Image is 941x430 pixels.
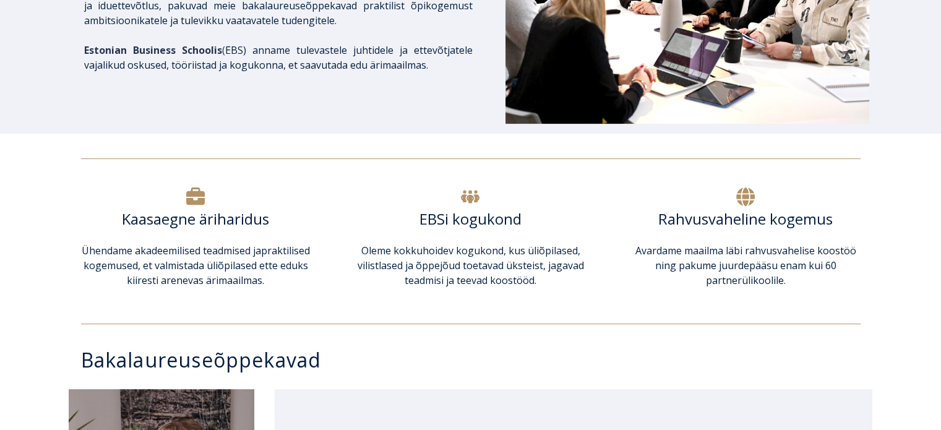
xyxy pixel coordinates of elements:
[630,243,860,288] p: Avardame maailma läbi rahvusvahelise koostöö ning pakume juurdepääsu enam kui 60 partnerülikoolile.
[630,210,860,228] h6: Rahvusvaheline kogemus
[84,43,222,57] span: Estonian Business Schoolis
[82,244,261,257] span: Ühendame akadeemilised teadmised ja
[84,43,473,72] p: EBS) anname tulevastele juhtidele ja ettevõtjatele vajalikud oskused, tööriistad ja kogukonna, et...
[357,244,583,287] span: Oleme kokkuhoidev kogukond, kus üliõpilased, vilistlased ja õppejõud toetavad üksteist, jagavad t...
[81,349,873,371] h3: Bakalaureuseõppekavad
[356,210,585,228] h6: EBSi kogukond
[84,43,225,57] span: (
[84,244,310,287] span: praktilised kogemused, et valmistada üliõpilased ette eduks kiiresti arenevas ärimaailmas.
[81,210,311,228] h6: Kaasaegne äriharidus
